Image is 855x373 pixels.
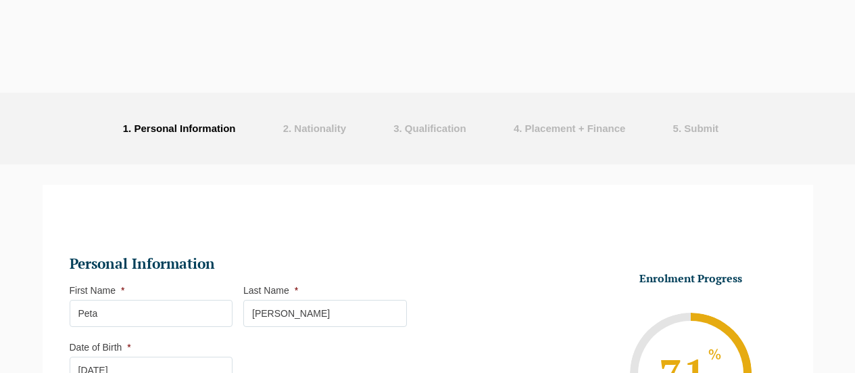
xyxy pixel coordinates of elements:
[243,285,298,296] label: Last Name
[128,123,235,134] span: . Personal Information
[393,123,399,134] span: 3
[606,271,775,286] h3: Enrolment Progress
[283,123,289,134] span: 2
[673,123,679,134] span: 5
[679,123,718,134] span: . Submit
[399,123,466,134] span: . Qualification
[289,123,346,134] span: . Nationality
[519,123,625,134] span: . Placement + Finance
[708,349,723,362] sup: %
[70,255,407,273] h2: Personal Information
[243,300,407,327] input: Last Name*
[70,300,233,327] input: First Name*
[123,123,128,134] span: 1
[70,285,125,296] label: First Name
[70,342,131,353] label: Date of Birth
[514,123,519,134] span: 4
